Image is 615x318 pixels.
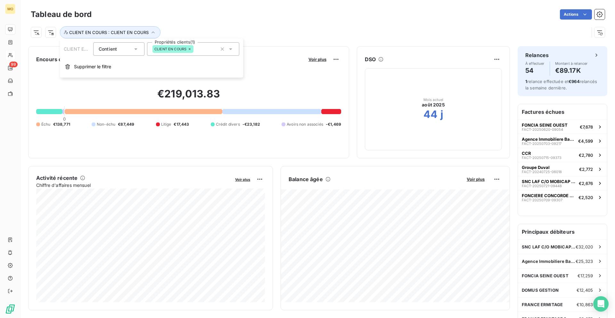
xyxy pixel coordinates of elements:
[60,26,160,38] button: CLIENT EN COURS : CLIENT EN COURS
[307,56,328,62] button: Voir plus
[522,259,576,264] span: Agence Immobiliere Baumann
[518,134,607,148] button: Agence Immobiliere BaumannFACT-20250703-09217€4,599
[522,128,563,131] span: FACT-20250620-09054
[560,9,592,20] button: Actions
[525,65,545,76] h4: 54
[287,121,323,127] span: Avoirs non associés
[522,170,562,174] span: FACT-20240725-06018
[36,88,341,107] h2: €219,013.83
[522,273,569,278] span: FONCIA SEINE OUEST
[161,121,171,127] span: Litige
[518,148,607,162] button: CCRFACT-20250715-09373€2,780
[518,104,607,120] h6: Factures échues
[440,108,443,121] h2: j
[74,63,111,70] span: Supprimer le filtre
[9,62,18,67] span: 99
[525,79,597,90] span: relance effectuée et relancés la semaine dernière.
[578,273,593,278] span: €17,259
[518,162,607,176] button: Groupe DuvalFACT-20240725-06018€2,772
[577,288,593,293] span: €12,405
[578,138,593,144] span: €4,599
[5,4,15,14] div: MO
[118,121,134,127] span: €87,449
[193,46,199,52] input: Propriétés clients
[579,167,593,172] span: €2,772
[242,121,260,127] span: -€23,182
[518,120,607,134] button: FONCIA SEINE OUESTFACT-20250620-09054€7,678
[518,190,607,204] button: FONCIERE CONCORDE RUEIL C/O AREAM PROPERTYFACT-20250709-09307€2,520
[555,65,588,76] h4: €89.17K
[423,98,444,102] span: Mois actuel
[41,121,51,127] span: Échu
[593,296,609,312] div: Open Intercom Messenger
[522,179,576,184] span: SNC LAF C/O MOBICAP RED
[36,55,73,63] h6: Encours client
[555,62,588,65] span: Montant à relancer
[64,46,105,52] span: CLIENT EN COURS
[522,142,562,146] span: FACT-20250703-09217
[465,176,487,182] button: Voir plus
[522,198,562,202] span: FACT-20250709-09307
[467,177,485,182] span: Voir plus
[522,244,576,249] span: SNC LAF C/O MOBICAP RED
[422,102,445,108] span: août 2025
[235,177,250,182] span: Voir plus
[577,302,593,307] span: €10,863
[576,244,593,249] span: €32,020
[216,121,240,127] span: Crédit divers
[522,193,576,198] span: FONCIERE CONCORDE RUEIL C/O AREAM PROPERTY
[518,176,607,190] button: SNC LAF C/O MOBICAP REDFACT-20250721-09448€2,676
[5,63,15,73] a: 99
[525,79,527,84] span: 1
[579,153,593,158] span: €2,780
[365,55,376,63] h6: DSO
[60,60,243,74] button: Supprimer le filtre
[522,137,576,142] span: Agence Immobiliere Baumann
[518,224,607,239] h6: Principaux débiteurs
[63,116,66,121] span: 0
[576,259,593,264] span: €25,323
[154,47,186,51] span: CLIENT EN COURS
[233,176,252,182] button: Voir plus
[525,62,545,65] span: À effectuer
[580,124,593,130] span: €7,678
[69,30,149,35] span: CLIENT EN COURS : CLIENT EN COURS
[522,302,563,307] span: FRANCE ERMITAGE
[423,108,438,121] h2: 44
[569,79,580,84] span: €964
[522,165,550,170] span: Groupe Duval
[522,184,562,188] span: FACT-20250721-09448
[174,121,189,127] span: €17,443
[53,121,70,127] span: €138,771
[289,175,323,183] h6: Balance âgée
[579,181,593,186] span: €2,676
[97,121,115,127] span: Non-échu
[5,304,15,314] img: Logo LeanPay
[326,121,341,127] span: -€1,469
[36,174,78,182] h6: Activité récente
[31,9,92,20] h3: Tableau de bord
[525,51,549,59] h6: Relances
[522,122,568,128] span: FONCIA SEINE OUEST
[99,46,117,52] span: Contient
[578,195,593,200] span: €2,520
[522,151,531,156] span: CCR
[36,182,231,188] span: Chiffre d'affaires mensuel
[522,288,559,293] span: DOMUS GESTION
[522,156,562,160] span: FACT-20250715-09373
[308,57,326,62] span: Voir plus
